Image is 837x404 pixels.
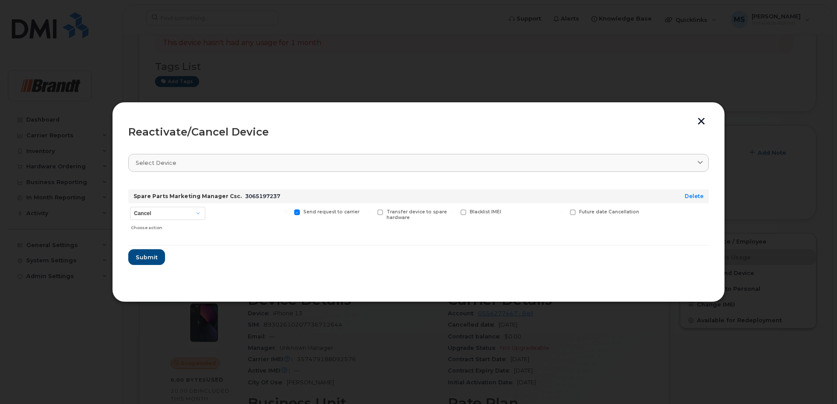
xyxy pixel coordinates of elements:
span: Send request to carrier [303,209,359,215]
input: Future date Cancellation [559,209,564,214]
span: Blacklist IMEI [470,209,501,215]
strong: Spare Parts Marketing Manager Csc. [134,193,242,199]
span: Future date Cancellation [579,209,639,215]
a: Delete [685,193,703,199]
a: Select device [128,154,709,172]
div: Reactivate/Cancel Device [128,127,709,137]
span: Submit [136,253,158,261]
button: Submit [128,249,165,265]
span: Transfer device to spare hardware [387,209,447,220]
div: Choose action [131,221,205,231]
input: Send request to carrier [284,209,288,214]
span: Select device [136,159,176,167]
input: Transfer device to spare hardware [367,209,371,214]
input: Blacklist IMEI [450,209,454,214]
span: 3065197237 [245,193,280,199]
